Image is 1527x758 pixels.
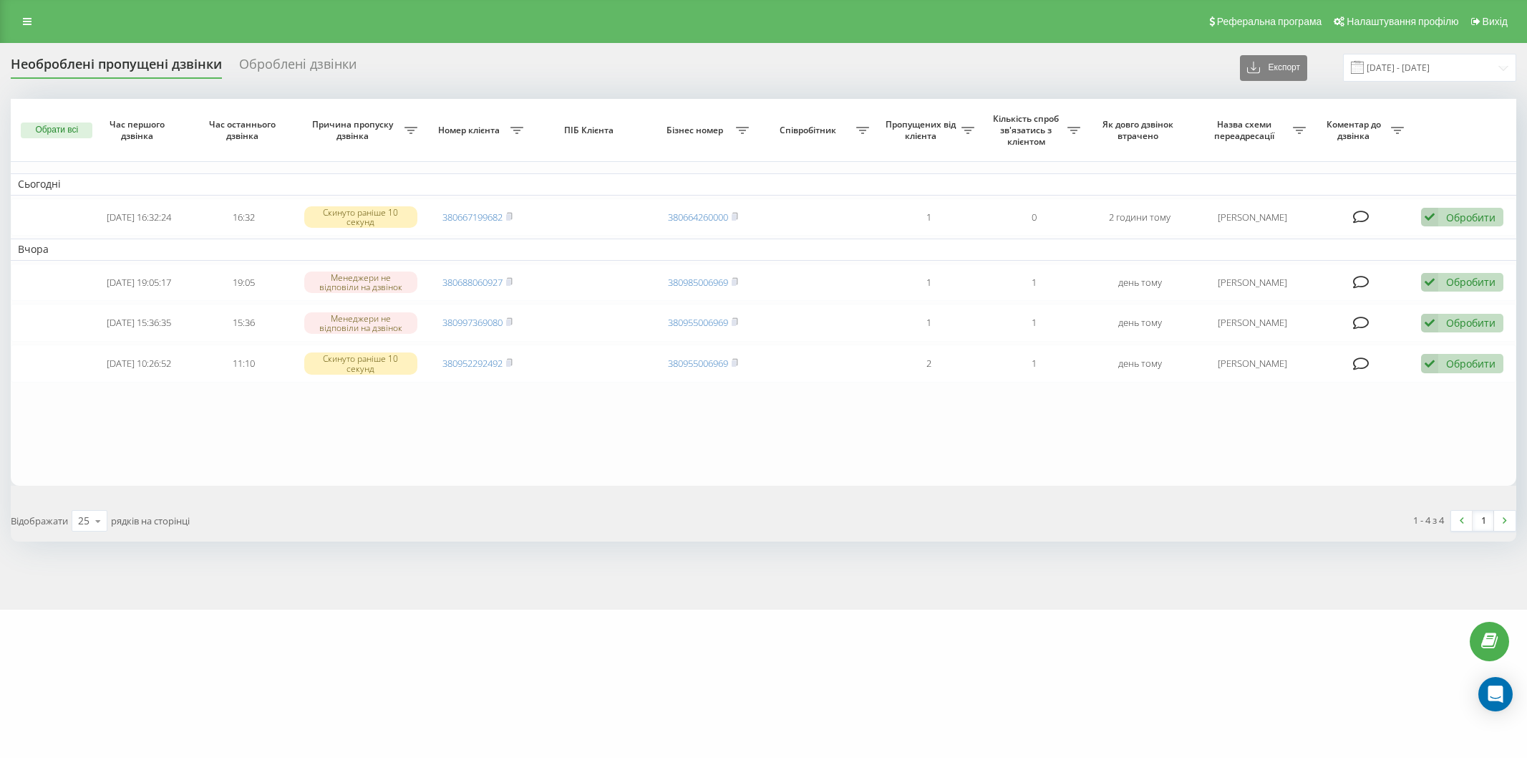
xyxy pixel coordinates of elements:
[1193,198,1313,236] td: [PERSON_NAME]
[304,312,417,334] div: Менеджери не відповіли на дзвінок
[1087,345,1193,383] td: день тому
[442,357,503,370] a: 380952292492
[304,272,417,293] div: Менеджери не відповіли на дзвінок
[1347,16,1458,27] span: Налаштування профілю
[304,206,417,228] div: Скинуто раніше 10 секунд
[1217,16,1322,27] span: Реферальна програма
[668,276,728,289] a: 380985006969
[668,357,728,370] a: 380955006969
[11,514,68,527] span: Відображати
[1240,55,1307,81] button: Експорт
[432,125,510,136] span: Номер клієнта
[763,125,856,136] span: Співробітник
[658,125,736,136] span: Бізнес номер
[989,113,1067,147] span: Кількість спроб зв'язатись з клієнтом
[11,173,1516,195] td: Сьогодні
[668,316,728,329] a: 380955006969
[876,264,981,302] td: 1
[86,345,191,383] td: [DATE] 10:26:52
[981,198,1087,236] td: 0
[1193,345,1313,383] td: [PERSON_NAME]
[1446,211,1496,224] div: Обробити
[191,198,296,236] td: 16:32
[1320,119,1391,141] span: Коментар до дзвінка
[883,119,961,141] span: Пропущених від клієнта
[876,304,981,342] td: 1
[442,211,503,224] a: 380667199682
[981,304,1087,342] td: 1
[11,57,222,79] div: Необроблені пропущені дзвінки
[1087,198,1193,236] td: 2 години тому
[1446,357,1496,370] div: Обробити
[543,125,638,136] span: ПІБ Клієнта
[442,276,503,289] a: 380688060927
[191,345,296,383] td: 11:10
[1446,275,1496,289] div: Обробити
[239,57,357,79] div: Оброблені дзвінки
[981,345,1087,383] td: 1
[86,304,191,342] td: [DATE] 15:36:35
[304,119,405,141] span: Причина пропуску дзвінка
[876,198,981,236] td: 1
[1193,264,1313,302] td: [PERSON_NAME]
[98,119,180,141] span: Час першого дзвінка
[981,264,1087,302] td: 1
[1200,119,1293,141] span: Назва схеми переадресації
[21,123,92,138] button: Обрати всі
[111,514,190,527] span: рядків на сторінці
[86,264,191,302] td: [DATE] 19:05:17
[1446,316,1496,330] div: Обробити
[1099,119,1181,141] span: Як довго дзвінок втрачено
[304,352,417,374] div: Скинуто раніше 10 секунд
[1483,16,1508,27] span: Вихід
[191,304,296,342] td: 15:36
[668,211,728,224] a: 380664260000
[86,198,191,236] td: [DATE] 16:32:24
[203,119,285,141] span: Час останнього дзвінка
[442,316,503,329] a: 380997369080
[11,239,1516,260] td: Вчора
[78,514,89,528] div: 25
[1478,677,1513,711] div: Open Intercom Messenger
[1473,511,1494,531] a: 1
[1087,264,1193,302] td: день тому
[1413,513,1444,527] div: 1 - 4 з 4
[1193,304,1313,342] td: [PERSON_NAME]
[191,264,296,302] td: 19:05
[1087,304,1193,342] td: день тому
[876,345,981,383] td: 2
